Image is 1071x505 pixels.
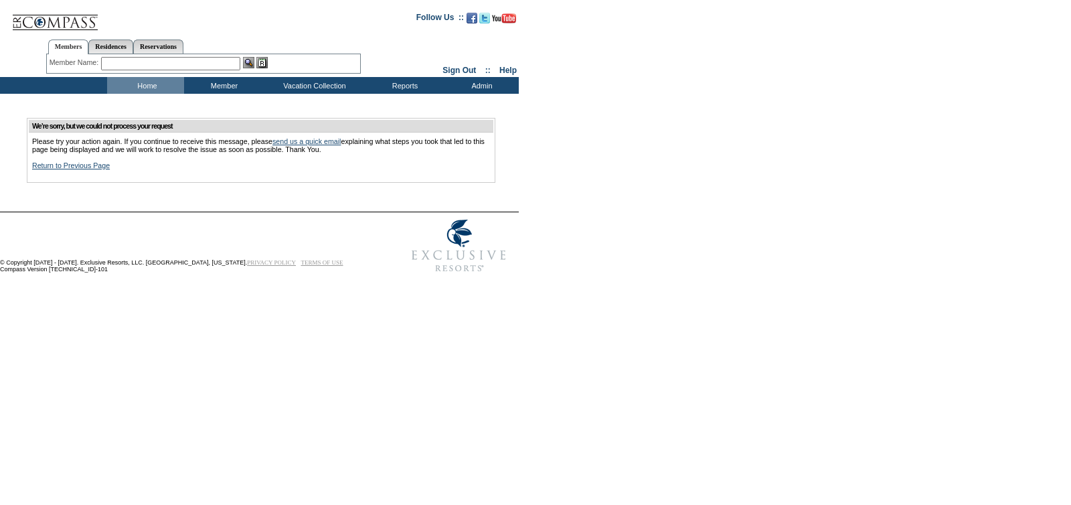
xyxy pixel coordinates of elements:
a: Subscribe to our YouTube Channel [492,17,516,25]
div: Member Name: [50,57,101,68]
img: View [243,57,254,68]
a: Reservations [133,40,183,54]
a: Members [48,40,89,54]
td: Member [184,77,261,94]
td: Follow Us :: [416,11,464,27]
td: Please try your action again. If you continue to receive this message, please explaining what ste... [29,134,493,181]
td: Admin [442,77,519,94]
img: Subscribe to our YouTube Channel [492,13,516,23]
a: TERMS OF USE [301,259,343,266]
a: Help [499,66,517,75]
td: Reports [365,77,442,94]
td: Home [107,77,184,94]
a: Sign Out [442,66,476,75]
span: :: [485,66,491,75]
td: Vacation Collection [261,77,365,94]
a: Residences [88,40,133,54]
img: Exclusive Resorts [399,212,519,279]
a: Follow us on Twitter [479,17,490,25]
img: Compass Home [11,3,98,31]
td: We’re sorry, but we could not process your request [29,120,493,133]
a: Return to Previous Page [32,161,110,169]
a: PRIVACY POLICY [247,259,296,266]
a: Become our fan on Facebook [467,17,477,25]
img: Reservations [256,57,268,68]
a: send us a quick email [272,137,341,145]
img: Follow us on Twitter [479,13,490,23]
img: Become our fan on Facebook [467,13,477,23]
